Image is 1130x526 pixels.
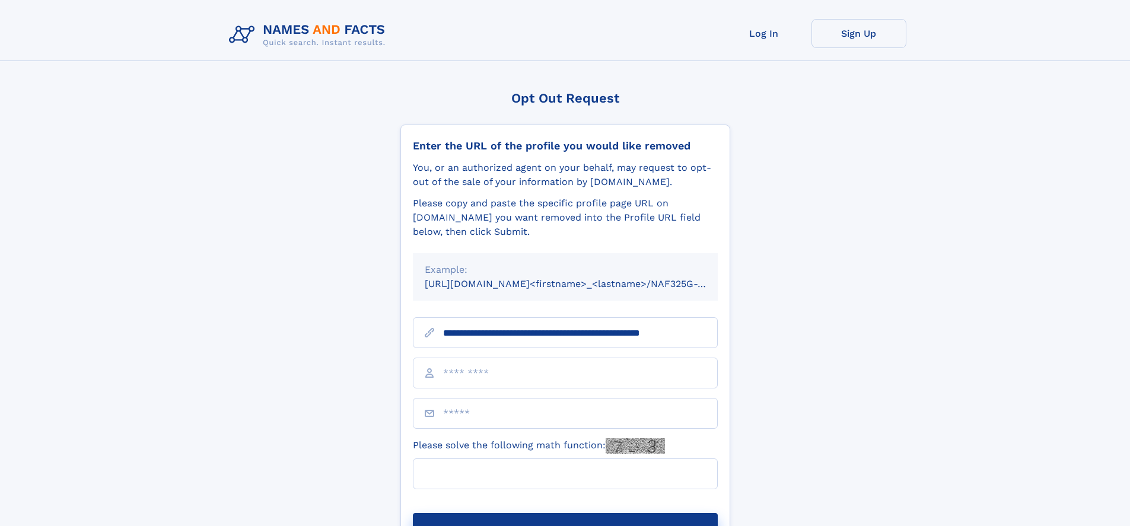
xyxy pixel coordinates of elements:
label: Please solve the following math function: [413,438,665,454]
div: Enter the URL of the profile you would like removed [413,139,718,152]
a: Log In [717,19,811,48]
a: Sign Up [811,19,906,48]
img: Logo Names and Facts [224,19,395,51]
small: [URL][DOMAIN_NAME]<firstname>_<lastname>/NAF325G-xxxxxxxx [425,278,740,289]
div: Example: [425,263,706,277]
div: You, or an authorized agent on your behalf, may request to opt-out of the sale of your informatio... [413,161,718,189]
div: Opt Out Request [400,91,730,106]
div: Please copy and paste the specific profile page URL on [DOMAIN_NAME] you want removed into the Pr... [413,196,718,239]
